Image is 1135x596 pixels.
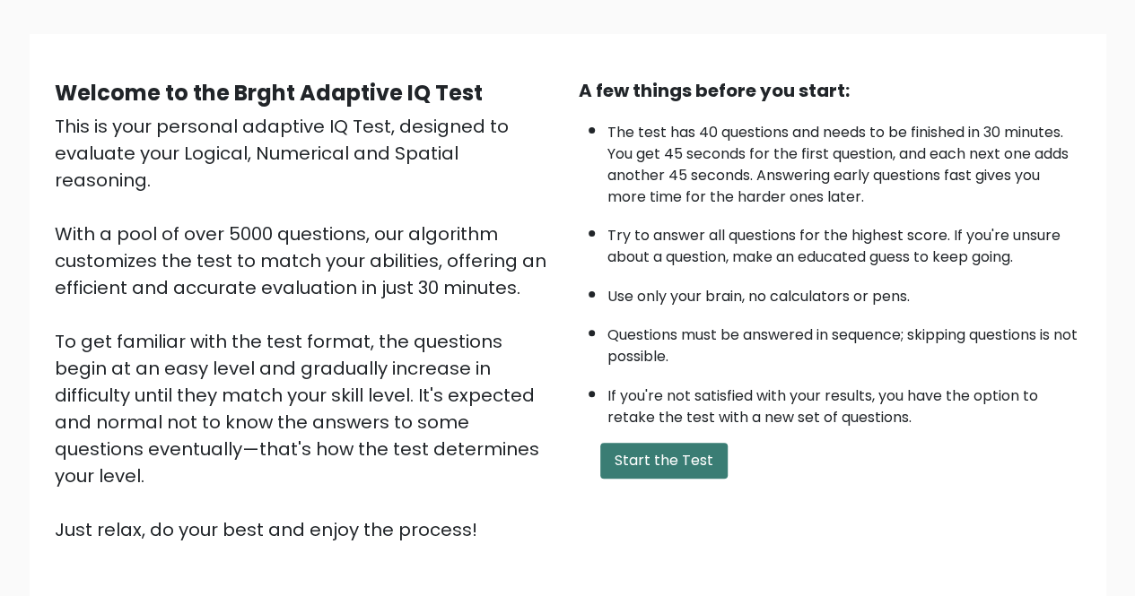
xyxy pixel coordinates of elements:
button: Start the Test [600,443,728,479]
li: If you're not satisfied with your results, you have the option to retake the test with a new set ... [607,376,1081,428]
li: Use only your brain, no calculators or pens. [607,277,1081,307]
li: Questions must be answered in sequence; skipping questions is not possible. [607,315,1081,367]
li: The test has 40 questions and needs to be finished in 30 minutes. You get 45 seconds for the firs... [607,113,1081,208]
b: Welcome to the Brght Adaptive IQ Test [55,78,483,108]
div: A few things before you start: [579,77,1081,104]
div: This is your personal adaptive IQ Test, designed to evaluate your Logical, Numerical and Spatial ... [55,113,557,543]
li: Try to answer all questions for the highest score. If you're unsure about a question, make an edu... [607,216,1081,268]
